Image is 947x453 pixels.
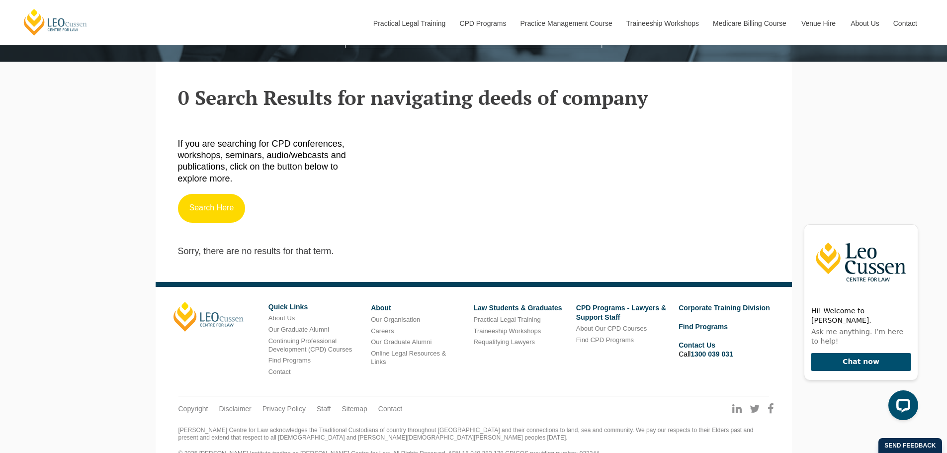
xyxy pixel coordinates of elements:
[268,337,352,353] a: Continuing Professional Development (CPD) Courses
[317,404,331,413] a: Staff
[473,316,540,323] a: Practical Legal Training
[171,246,524,257] div: Sorry, there are no results for that term.
[219,404,251,413] a: Disclaimer
[262,404,306,413] a: Privacy Policy
[576,304,666,321] a: CPD Programs - Lawyers & Support Staff
[342,404,367,413] a: Sitemap
[178,194,246,223] a: Search Here
[679,304,770,312] a: Corporate Training Division
[178,87,770,108] h2: 0 Search Results for navigating deeds of company
[679,323,728,331] a: Find Programs
[378,404,402,413] a: Contact
[371,338,431,346] a: Our Graduate Alumni
[371,350,446,365] a: Online Legal Resources & Links
[679,341,715,349] a: Contact Us
[268,314,295,322] a: About Us
[268,357,311,364] a: Find Programs
[178,138,365,185] p: If you are searching for CPD conferences, workshops, seminars, audio/webcasts and publications, c...
[619,2,705,45] a: Traineeship Workshops
[371,304,391,312] a: About
[843,2,886,45] a: About Us
[268,368,291,375] a: Contact
[22,8,88,36] a: [PERSON_NAME] Centre for Law
[473,338,535,346] a: Requalifying Lawyers
[705,2,794,45] a: Medicare Billing Course
[679,339,774,360] li: Call
[576,336,634,344] a: Find CPD Programs
[268,326,329,333] a: Our Graduate Alumni
[513,2,619,45] a: Practice Management Course
[371,316,420,323] a: Our Organisation
[690,350,733,358] a: 1300 039 031
[452,2,513,45] a: CPD Programs
[178,404,208,413] a: Copyright
[268,303,363,311] h6: Quick Links
[473,304,562,312] a: Law Students & Graduates
[796,216,922,428] iframe: LiveChat chat widget
[576,325,647,332] a: About Our CPD Courses
[173,302,244,332] a: [PERSON_NAME]
[366,2,452,45] a: Practical Legal Training
[886,2,925,45] a: Contact
[794,2,843,45] a: Venue Hire
[473,327,541,335] a: Traineeship Workshops
[371,327,394,335] a: Careers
